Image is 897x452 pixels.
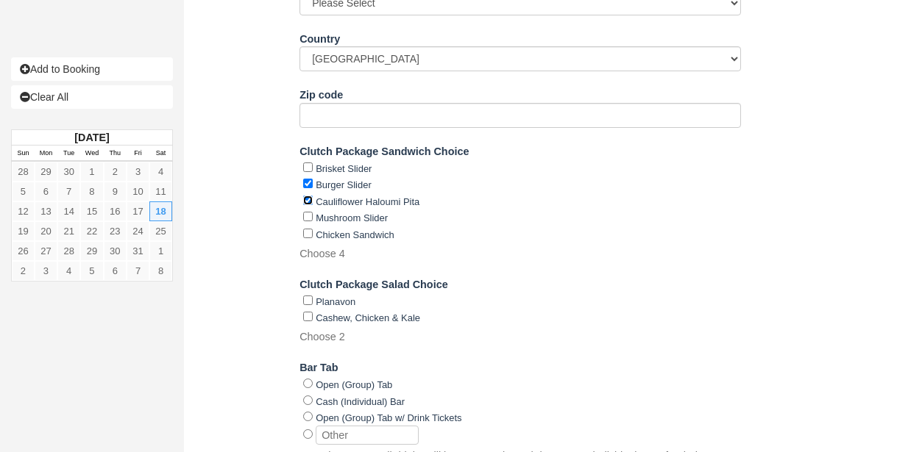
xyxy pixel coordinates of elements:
[80,182,103,201] a: 8
[127,146,149,162] th: Fri
[316,396,405,407] label: Cash (Individual) Bar
[12,241,35,261] a: 26
[127,182,149,201] a: 10
[299,272,448,293] label: Clutch Package Salad Choice
[12,162,35,182] a: 28
[149,221,172,241] a: 25
[149,241,172,261] a: 1
[12,221,35,241] a: 19
[316,229,394,240] label: Chicken Sandwich
[80,162,103,182] a: 1
[316,296,355,307] label: Planavon
[11,85,173,109] a: Clear All
[57,182,80,201] a: 7
[12,146,35,162] th: Sun
[316,196,419,207] label: Cauliflower Haloumi Pita
[57,261,80,281] a: 4
[12,261,35,281] a: 2
[11,57,173,81] a: Add to Booking
[127,201,149,221] a: 17
[35,146,57,162] th: Mon
[104,201,127,221] a: 16
[35,201,57,221] a: 13
[104,261,127,281] a: 6
[104,146,127,162] th: Thu
[299,82,343,103] label: Zip code
[104,182,127,201] a: 9
[57,162,80,182] a: 30
[35,241,57,261] a: 27
[149,146,172,162] th: Sat
[149,261,172,281] a: 8
[127,241,149,261] a: 31
[104,241,127,261] a: 30
[12,201,35,221] a: 12
[35,182,57,201] a: 6
[80,221,103,241] a: 22
[57,241,80,261] a: 28
[316,179,372,190] label: Burger Slider
[35,261,57,281] a: 3
[104,221,127,241] a: 23
[57,221,80,241] a: 21
[299,355,338,376] label: Bar Tab
[80,241,103,261] a: 29
[149,201,172,221] a: 18
[299,26,340,47] label: Country
[57,146,80,162] th: Tue
[127,162,149,182] a: 3
[316,163,372,174] label: Brisket Slider
[104,162,127,182] a: 2
[316,426,419,445] input: Other
[80,146,103,162] th: Wed
[35,221,57,241] a: 20
[316,312,420,323] label: Cashew, Chicken & Kale
[127,221,149,241] a: 24
[57,201,80,221] a: 14
[299,246,345,262] p: Choose 4
[74,132,109,143] strong: [DATE]
[299,139,469,159] label: Clutch Package Sandwich Choice
[149,182,172,201] a: 11
[127,261,149,281] a: 7
[316,379,392,390] label: Open (Group) Tab
[299,329,345,345] p: Choose 2
[316,412,461,423] label: Open (Group) Tab w/ Drink Tickets
[12,182,35,201] a: 5
[149,162,172,182] a: 4
[80,261,103,281] a: 5
[80,201,103,221] a: 15
[316,212,388,223] label: Mushroom Slider
[35,162,57,182] a: 29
